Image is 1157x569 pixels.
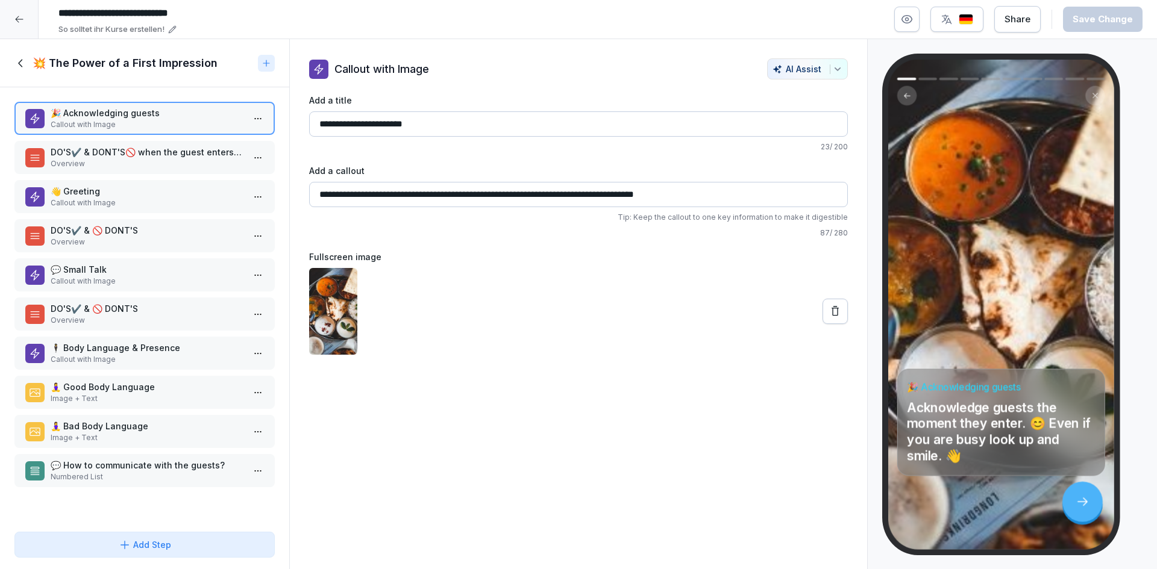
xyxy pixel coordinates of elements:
h1: 💥 The Power of a First Impression [33,56,218,70]
p: Callout with Image [51,354,243,365]
p: 💬 How to communicate with the guests? [51,459,243,471]
p: 🧘‍♀️ Bad Body Language [51,420,243,432]
p: Tip: Keep the callout to one key information to make it digestible [309,212,848,223]
label: Fullscreen image [309,250,848,263]
button: Save Change [1063,7,1143,32]
p: Image + Text [51,393,243,404]
div: 💬 How to communicate with the guests?Numbered List [14,454,275,487]
div: DO'S✔️ & DONT'S🚫 when the guest enters the restaurantOverview [14,141,275,174]
p: Callout with Image [51,197,243,208]
div: DO'S✔️ & 🚫 DONT'SOverview [14,297,275,331]
p: Overview [51,158,243,169]
p: 🧘‍♀️ Good Body Language [51,381,243,393]
img: l96nxx89tiwa8oud44vhziwo.png [309,268,357,355]
div: 🧘‍♀️ Good Body LanguageImage + Text [14,376,275,409]
p: Callout with Image [51,276,243,287]
button: Share [994,6,1041,33]
p: Callout with Image [51,119,243,130]
h4: 🎉 Acknowledging guests [907,381,1095,394]
p: So solltet ihr Kurse erstellen! [58,23,165,36]
p: 🎉 Acknowledging guests [51,107,243,119]
div: AI Assist [773,64,842,74]
div: Save Change [1073,13,1133,26]
p: Acknowledge guests the moment they enter. 😊 Even if you are busy look up and smile. 👋 [907,399,1095,464]
p: 23 / 200 [309,141,848,152]
div: Add Step [119,538,171,551]
p: Image + Text [51,432,243,443]
p: 87 / 280 [309,228,848,238]
p: DO'S✔️ & 🚫 DONT'S [51,224,243,237]
button: Add Step [14,532,275,558]
div: 👋 GreetingCallout with Image [14,180,275,213]
p: 🕴️ Body Language & Presence [51,341,243,354]
div: 💬 Small TalkCallout with Image [14,258,275,291]
label: Add a title [309,94,848,107]
p: Callout with Image [334,61,429,77]
p: 👋 Greeting [51,185,243,197]
p: Overview [51,315,243,326]
p: 💬 Small Talk [51,263,243,276]
div: DO'S✔️ & 🚫 DONT'SOverview [14,219,275,252]
p: DO'S✔️ & DONT'S🚫 when the guest enters the restaurant [51,146,243,158]
div: Share [1005,13,1030,26]
p: DO'S✔️ & 🚫 DONT'S [51,302,243,315]
img: de.svg [959,14,973,25]
label: Add a callout [309,164,848,177]
div: 🕴️ Body Language & PresenceCallout with Image [14,337,275,370]
div: 🎉 Acknowledging guestsCallout with Image [14,102,275,135]
div: 🧘‍♀️ Bad Body LanguageImage + Text [14,415,275,448]
button: AI Assist [767,58,848,79]
p: Overview [51,237,243,247]
p: Numbered List [51,471,243,482]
